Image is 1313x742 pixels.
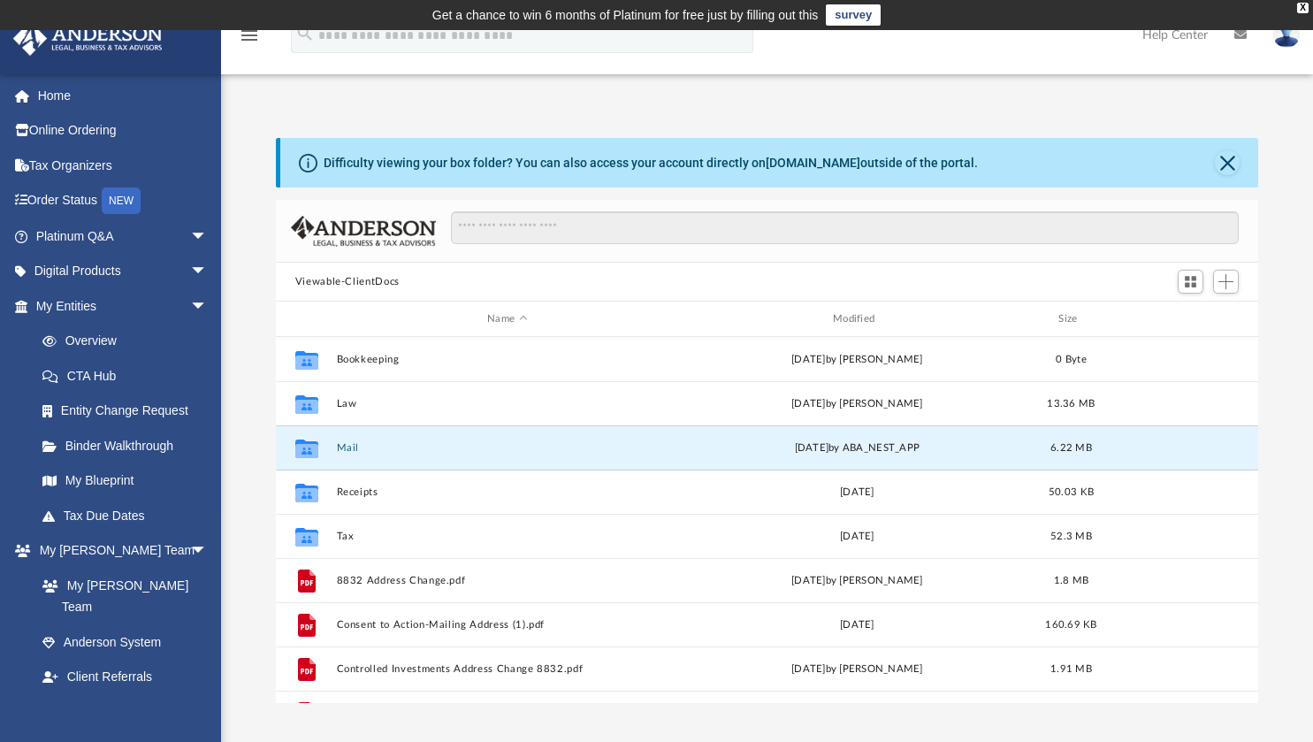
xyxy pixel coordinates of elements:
button: Close [1215,150,1240,175]
a: My [PERSON_NAME] Teamarrow_drop_down [12,533,225,569]
span: 13.36 MB [1047,399,1095,409]
i: menu [239,25,260,46]
a: My Blueprint [25,463,225,499]
span: 50.03 KB [1049,487,1094,497]
div: [DATE] by [PERSON_NAME] [686,352,1028,368]
a: My [PERSON_NAME] Team [25,568,217,624]
div: id [1114,311,1238,327]
a: Entity Change Request [25,394,234,429]
div: [DATE] [686,617,1028,633]
button: Bookkeeping [336,354,678,365]
button: Receipts [336,486,678,498]
a: Platinum Q&Aarrow_drop_down [12,218,234,254]
div: Name [335,311,677,327]
span: 0 Byte [1056,355,1087,364]
div: id [284,311,328,327]
a: Tax Organizers [12,148,234,183]
span: arrow_drop_down [190,218,225,255]
a: Overview [25,324,234,359]
div: Size [1035,311,1106,327]
a: My Entitiesarrow_drop_down [12,288,234,324]
span: arrow_drop_down [190,254,225,290]
div: Get a chance to win 6 months of Platinum for free just by filling out this [432,4,819,26]
button: Viewable-ClientDocs [295,274,400,290]
a: Online Ordering [12,113,234,149]
span: 160.69 KB [1045,620,1096,630]
a: Tax Due Dates [25,498,234,533]
div: Difficulty viewing your box folder? You can also access your account directly on outside of the p... [324,154,978,172]
button: Controlled Investments Address Change 8832.pdf [336,663,678,675]
a: Client Referrals [25,660,225,695]
span: 6.22 MB [1050,443,1092,453]
div: [DATE] by [PERSON_NAME] [686,662,1028,677]
span: 1.91 MB [1050,664,1092,674]
a: Digital Productsarrow_drop_down [12,254,234,289]
a: survey [826,4,881,26]
div: [DATE] by [PERSON_NAME] [686,396,1028,412]
button: Switch to Grid View [1178,270,1204,295]
button: Tax [336,531,678,542]
button: Mail [336,442,678,454]
i: search [295,24,315,43]
div: grid [276,337,1259,704]
input: Search files and folders [451,211,1239,245]
img: Anderson Advisors Platinum Portal [8,21,168,56]
a: Order StatusNEW [12,183,234,219]
button: Consent to Action-Mailing Address (1).pdf [336,619,678,631]
div: [DATE] [686,485,1028,501]
div: [DATE] [686,529,1028,545]
div: Modified [685,311,1027,327]
span: arrow_drop_down [190,288,225,325]
button: Add [1213,270,1240,295]
span: 1.8 MB [1053,576,1088,585]
div: [DATE] by ABA_NEST_APP [686,440,1028,456]
a: menu [239,34,260,46]
a: [DOMAIN_NAME] [766,156,860,170]
a: Home [12,78,234,113]
button: 8832 Address Change.pdf [336,575,678,586]
span: arrow_drop_down [190,533,225,570]
a: Binder Walkthrough [25,428,234,463]
a: Anderson System [25,624,225,660]
button: Law [336,398,678,409]
div: close [1297,3,1309,13]
span: 52.3 MB [1050,532,1092,541]
img: User Pic [1273,22,1300,48]
div: NEW [102,187,141,214]
a: CTA Hub [25,358,234,394]
div: [DATE] by [PERSON_NAME] [686,573,1028,589]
